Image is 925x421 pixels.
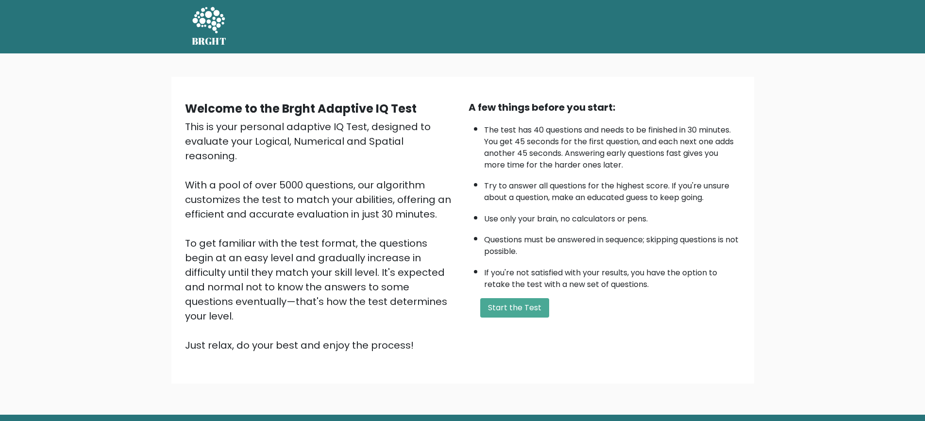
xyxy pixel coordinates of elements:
li: The test has 40 questions and needs to be finished in 30 minutes. You get 45 seconds for the firs... [484,119,740,171]
b: Welcome to the Brght Adaptive IQ Test [185,101,417,117]
li: Try to answer all questions for the highest score. If you're unsure about a question, make an edu... [484,175,740,203]
li: Use only your brain, no calculators or pens. [484,208,740,225]
button: Start the Test [480,298,549,318]
a: BRGHT [192,4,227,50]
div: This is your personal adaptive IQ Test, designed to evaluate your Logical, Numerical and Spatial ... [185,119,457,353]
h5: BRGHT [192,35,227,47]
li: If you're not satisfied with your results, you have the option to retake the test with a new set ... [484,262,740,290]
div: A few things before you start: [469,100,740,115]
li: Questions must be answered in sequence; skipping questions is not possible. [484,229,740,257]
